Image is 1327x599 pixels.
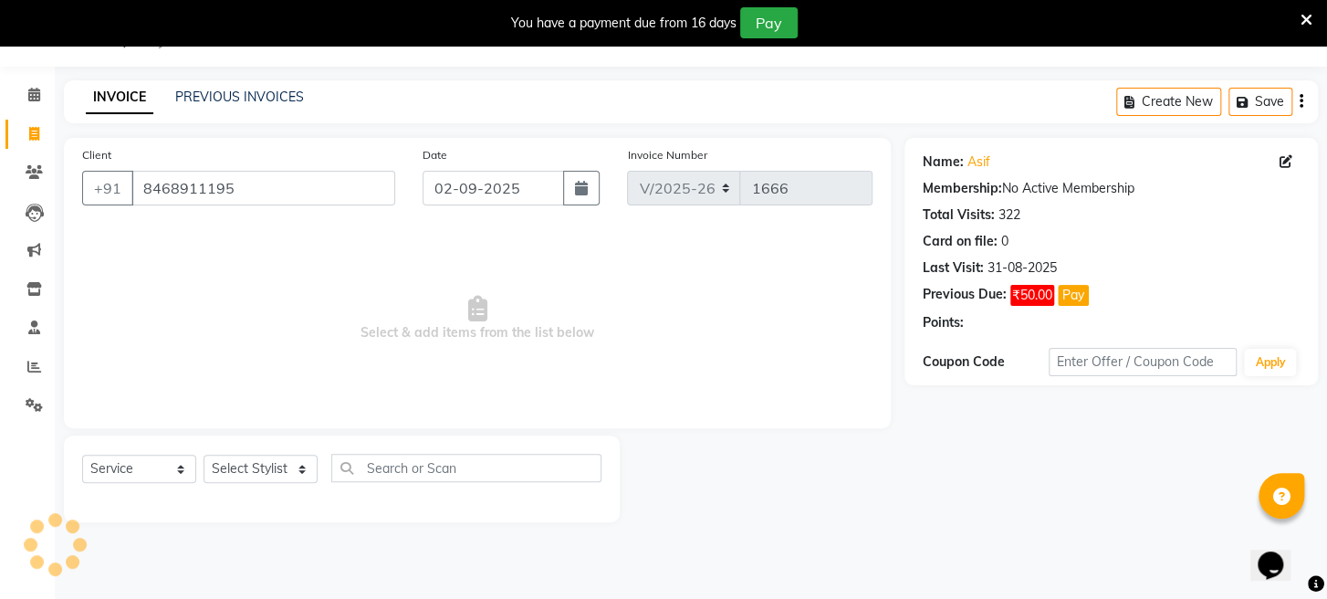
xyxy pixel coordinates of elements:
[1228,88,1292,116] button: Save
[923,352,1049,372] div: Coupon Code
[1250,526,1309,581] iframe: chat widget
[627,147,706,163] label: Invoice Number
[923,205,995,225] div: Total Visits:
[1010,285,1054,306] span: ₹50.00
[923,152,964,172] div: Name:
[423,147,447,163] label: Date
[86,81,153,114] a: INVOICE
[923,179,1300,198] div: No Active Membership
[740,7,798,38] button: Pay
[175,89,304,105] a: PREVIOUS INVOICES
[331,454,601,482] input: Search or Scan
[131,171,395,205] input: Search by Name/Mobile/Email/Code
[1116,88,1221,116] button: Create New
[923,232,998,251] div: Card on file:
[1001,232,1008,251] div: 0
[1058,285,1089,306] button: Pay
[82,171,133,205] button: +91
[511,14,737,33] div: You have a payment due from 16 days
[82,147,111,163] label: Client
[1244,349,1296,376] button: Apply
[923,285,1007,306] div: Previous Due:
[923,313,964,332] div: Points:
[82,227,872,410] span: Select & add items from the list below
[967,152,990,172] a: Asif
[923,179,1002,198] div: Membership:
[987,258,1057,278] div: 31-08-2025
[1049,348,1238,376] input: Enter Offer / Coupon Code
[998,205,1020,225] div: 322
[923,258,984,278] div: Last Visit:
